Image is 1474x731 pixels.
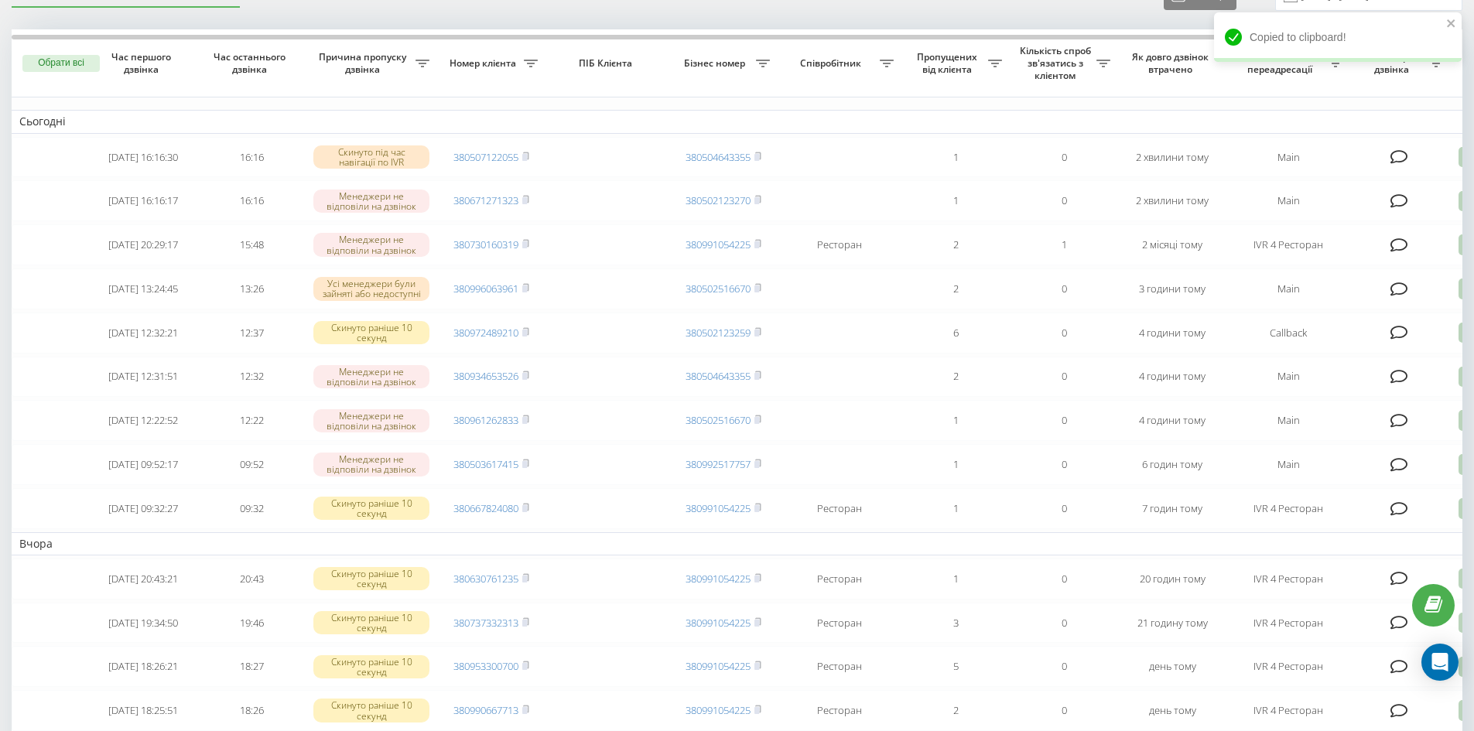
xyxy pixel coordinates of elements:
[901,690,1010,731] td: 2
[313,365,429,388] div: Менеджери не відповіли на дзвінок
[1226,357,1350,398] td: Main
[445,57,524,70] span: Номер клієнта
[1358,51,1429,75] span: Коментар до дзвінка
[197,357,306,398] td: 12:32
[778,603,901,644] td: Ресторан
[1226,488,1350,529] td: IVR 4 Ресторан
[686,616,751,630] a: 380991054225
[1010,603,1118,644] td: 0
[89,357,197,398] td: [DATE] 12:31:51
[313,277,429,300] div: Усі менеджери були зайняті або недоступні
[778,558,901,599] td: Ресторан
[197,444,306,485] td: 09:52
[778,646,901,687] td: Ресторан
[1226,137,1350,178] td: Main
[901,268,1010,309] td: 2
[1010,444,1118,485] td: 0
[453,282,518,295] a: 380996063961
[1118,444,1226,485] td: 6 годин тому
[686,326,751,340] a: 380502123259
[453,659,518,673] a: 380953300700
[313,409,429,432] div: Менеджери не відповіли на дзвінок
[778,690,901,731] td: Ресторан
[1010,558,1118,599] td: 0
[901,224,1010,265] td: 2
[1421,644,1459,681] div: Open Intercom Messenger
[778,488,901,529] td: Ресторан
[1010,646,1118,687] td: 0
[313,611,429,634] div: Скинуто раніше 10 секунд
[313,699,429,722] div: Скинуто раніше 10 секунд
[1234,51,1329,75] span: Назва схеми переадресації
[89,180,197,221] td: [DATE] 16:16:17
[1226,400,1350,441] td: Main
[453,237,518,251] a: 380730160319
[197,603,306,644] td: 19:46
[1118,357,1226,398] td: 4 години тому
[686,150,751,164] a: 380504643355
[1118,558,1226,599] td: 20 годин тому
[1226,313,1350,354] td: Callback
[453,457,518,471] a: 380503617415
[901,646,1010,687] td: 5
[210,51,293,75] span: Час останнього дзвінка
[1118,224,1226,265] td: 2 місяці тому
[686,369,751,383] a: 380504643355
[453,413,518,427] a: 380961262833
[686,193,751,207] a: 380502123270
[1226,224,1350,265] td: IVR 4 Ресторан
[89,646,197,687] td: [DATE] 18:26:21
[1118,603,1226,644] td: 21 годину тому
[453,501,518,515] a: 380667824080
[1010,690,1118,731] td: 0
[1446,17,1457,32] button: close
[1118,646,1226,687] td: день тому
[686,501,751,515] a: 380991054225
[901,603,1010,644] td: 3
[453,369,518,383] a: 380934653526
[1130,51,1214,75] span: Як довго дзвінок втрачено
[197,400,306,441] td: 12:22
[89,690,197,731] td: [DATE] 18:25:51
[453,193,518,207] a: 380671271323
[1118,313,1226,354] td: 4 години тому
[1226,180,1350,221] td: Main
[1010,400,1118,441] td: 0
[1226,268,1350,309] td: Main
[1010,313,1118,354] td: 0
[901,400,1010,441] td: 1
[313,190,429,213] div: Менеджери не відповіли на дзвінок
[1118,488,1226,529] td: 7 годин тому
[677,57,756,70] span: Бізнес номер
[686,237,751,251] a: 380991054225
[901,488,1010,529] td: 1
[197,488,306,529] td: 09:32
[313,51,416,75] span: Причина пропуску дзвінка
[1118,690,1226,731] td: день тому
[1226,558,1350,599] td: IVR 4 Ресторан
[89,444,197,485] td: [DATE] 09:52:17
[1226,603,1350,644] td: IVR 4 Ресторан
[1118,180,1226,221] td: 2 хвилини тому
[313,497,429,520] div: Скинуто раніше 10 секунд
[686,282,751,295] a: 380502516670
[22,55,100,72] button: Обрати всі
[89,224,197,265] td: [DATE] 20:29:17
[1010,180,1118,221] td: 0
[1226,690,1350,731] td: IVR 4 Ресторан
[313,145,429,169] div: Скинуто під час навігації по IVR
[101,51,185,75] span: Час першого дзвінка
[686,457,751,471] a: 380992517757
[453,616,518,630] a: 380737332313
[89,313,197,354] td: [DATE] 12:32:21
[1118,400,1226,441] td: 4 години тому
[1118,268,1226,309] td: 3 години тому
[1010,357,1118,398] td: 0
[785,57,880,70] span: Співробітник
[901,558,1010,599] td: 1
[1010,268,1118,309] td: 0
[778,224,901,265] td: Ресторан
[89,268,197,309] td: [DATE] 13:24:45
[686,413,751,427] a: 380502516670
[901,444,1010,485] td: 1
